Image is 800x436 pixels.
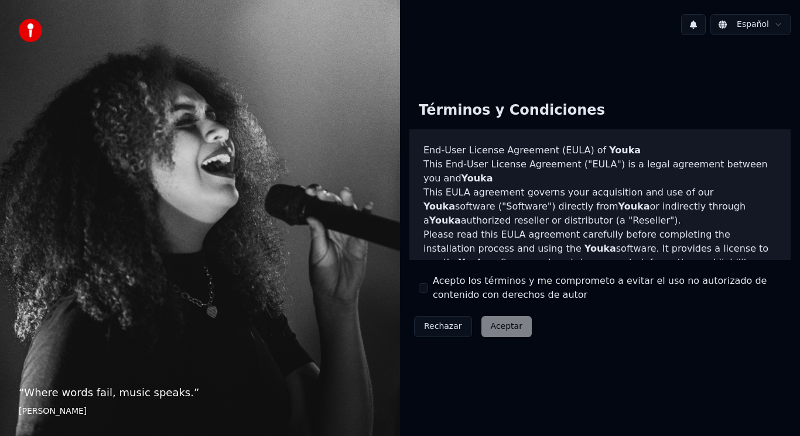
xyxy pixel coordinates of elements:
p: This EULA agreement governs your acquisition and use of our software ("Software") directly from o... [423,186,777,228]
h3: End-User License Agreement (EULA) of [423,143,777,157]
button: Rechazar [414,316,472,337]
footer: [PERSON_NAME] [19,406,381,417]
div: Términos y Condiciones [409,92,614,129]
label: Acepto los términos y me comprometo a evitar el uso no autorizado de contenido con derechos de autor [433,274,781,302]
p: This End-User License Agreement ("EULA") is a legal agreement between you and [423,157,777,186]
span: Youka [461,173,493,184]
p: “ Where words fail, music speaks. ” [19,384,381,401]
span: Youka [584,243,616,254]
span: Youka [429,215,461,226]
span: Youka [423,201,455,212]
span: Youka [459,257,490,268]
span: Youka [609,145,641,156]
span: Youka [618,201,650,212]
p: Please read this EULA agreement carefully before completing the installation process and using th... [423,228,777,284]
img: youka [19,19,42,42]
